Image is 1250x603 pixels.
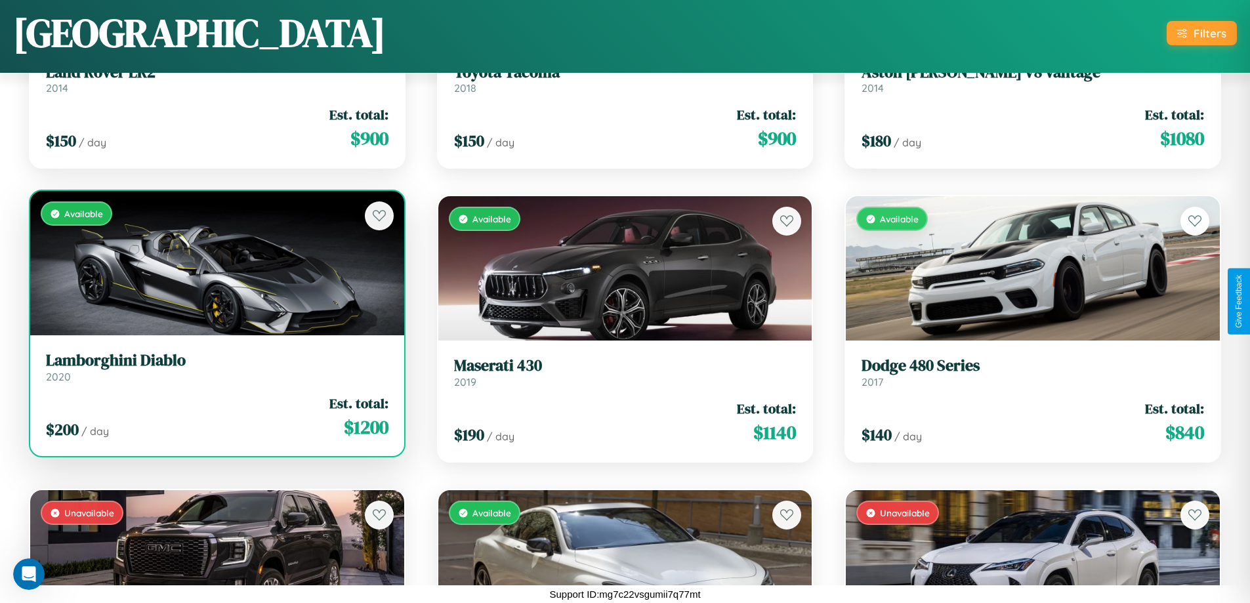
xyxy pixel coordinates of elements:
[454,356,797,375] h3: Maserati 430
[862,356,1204,375] h3: Dodge 480 Series
[329,105,388,124] span: Est. total:
[862,63,1204,82] h3: Aston [PERSON_NAME] V8 Vantage
[894,136,921,149] span: / day
[862,130,891,152] span: $ 180
[549,585,700,603] p: Support ID: mg7c22vsgumii7q77mt
[46,351,388,383] a: Lamborghini Diablo2020
[472,213,511,224] span: Available
[737,105,796,124] span: Est. total:
[454,63,797,95] a: Toyota Tacoma2018
[64,507,114,518] span: Unavailable
[454,130,484,152] span: $ 150
[862,356,1204,388] a: Dodge 480 Series2017
[13,6,386,60] h1: [GEOGRAPHIC_DATA]
[454,81,476,94] span: 2018
[1145,105,1204,124] span: Est. total:
[1167,21,1237,45] button: Filters
[894,430,922,443] span: / day
[1160,125,1204,152] span: $ 1080
[454,356,797,388] a: Maserati 4302019
[46,419,79,440] span: $ 200
[46,370,71,383] span: 2020
[46,63,388,95] a: Land Rover LR22014
[81,425,109,438] span: / day
[1194,26,1226,40] div: Filters
[79,136,106,149] span: / day
[46,81,68,94] span: 2014
[880,507,930,518] span: Unavailable
[350,125,388,152] span: $ 900
[1165,419,1204,446] span: $ 840
[344,414,388,440] span: $ 1200
[46,130,76,152] span: $ 150
[64,208,103,219] span: Available
[1234,275,1243,328] div: Give Feedback
[862,63,1204,95] a: Aston [PERSON_NAME] V8 Vantage2014
[862,81,884,94] span: 2014
[46,351,388,370] h3: Lamborghini Diablo
[487,430,514,443] span: / day
[13,558,45,590] iframe: Intercom live chat
[737,399,796,418] span: Est. total:
[472,507,511,518] span: Available
[862,424,892,446] span: $ 140
[753,419,796,446] span: $ 1140
[758,125,796,152] span: $ 900
[454,424,484,446] span: $ 190
[1145,399,1204,418] span: Est. total:
[454,375,476,388] span: 2019
[862,375,883,388] span: 2017
[880,213,919,224] span: Available
[329,394,388,413] span: Est. total:
[487,136,514,149] span: / day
